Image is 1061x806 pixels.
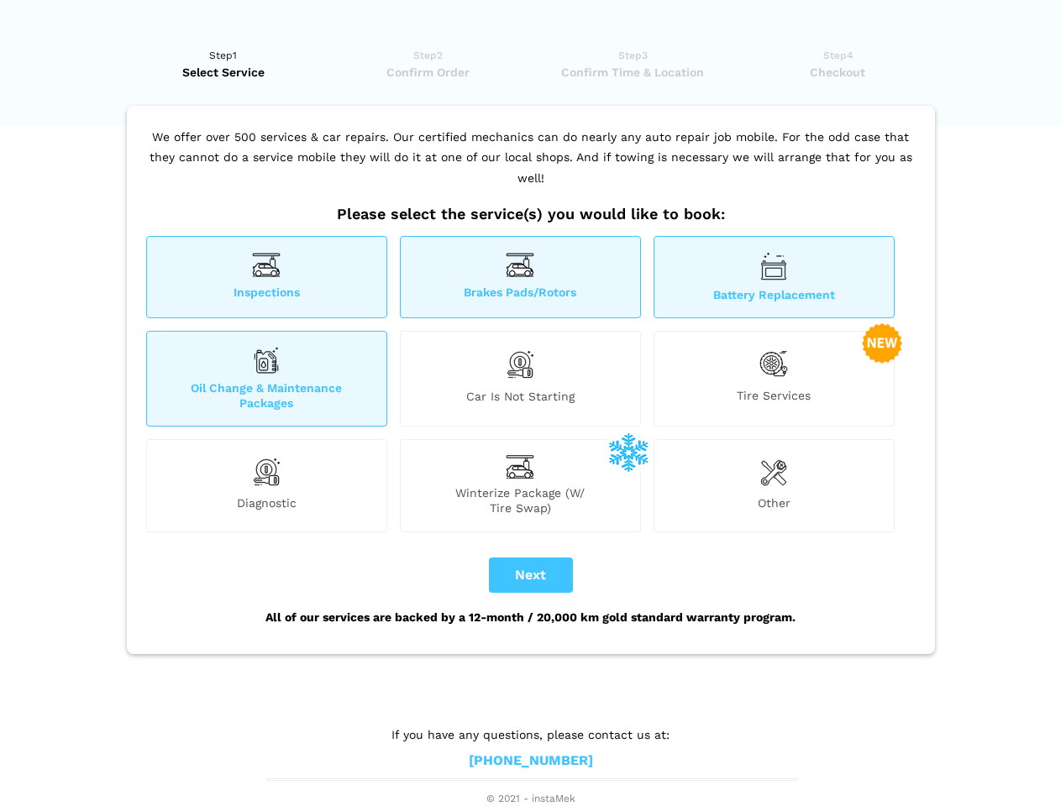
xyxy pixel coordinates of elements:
span: Brakes Pads/Rotors [401,285,640,302]
span: Car is not starting [401,389,640,411]
p: We offer over 500 services & car repairs. Our certified mechanics can do nearly any auto repair j... [142,127,920,206]
img: winterize-icon_1.png [608,432,649,472]
p: If you have any questions, please contact us at: [266,725,796,744]
a: Step3 [536,47,730,81]
h2: Please select the service(s) you would like to book: [142,205,920,223]
span: Oil Change & Maintenance Packages [147,380,386,411]
span: Winterize Package (W/ Tire Swap) [401,485,640,516]
span: Battery Replacement [654,287,894,302]
span: Inspections [147,285,386,302]
span: © 2021 - instaMek [266,793,796,806]
a: Step2 [331,47,525,81]
span: Select Service [127,64,321,81]
a: Step4 [741,47,935,81]
div: All of our services are backed by a 12-month / 20,000 km gold standard warranty program. [142,593,920,641]
span: Checkout [741,64,935,81]
span: Confirm Time & Location [536,64,730,81]
span: Other [654,495,894,516]
span: Tire Services [654,388,894,411]
span: Diagnostic [147,495,386,516]
a: Step1 [127,47,321,81]
a: [PHONE_NUMBER] [469,752,593,770]
span: Confirm Order [331,64,525,81]
img: new-badge-2-48.png [862,323,902,364]
button: Next [489,557,573,593]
